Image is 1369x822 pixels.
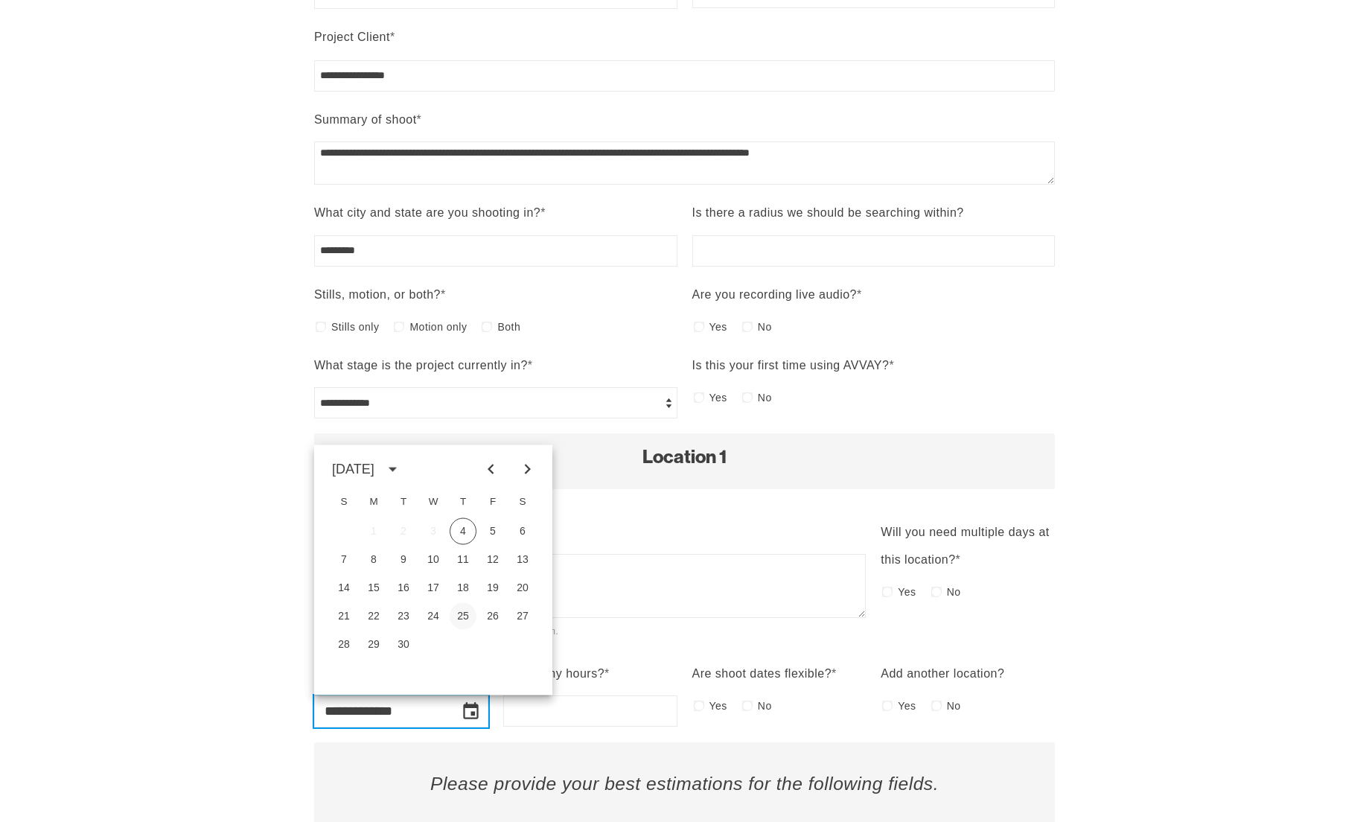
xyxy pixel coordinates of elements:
input: No [742,701,753,711]
button: 23 [390,603,417,630]
span: Yes [709,695,727,716]
span: Are you recording live audio? [692,288,858,301]
span: Stills only [331,316,380,337]
span: No [758,695,772,716]
span: Thursday [450,487,476,517]
span: Yes [709,316,727,337]
input: Yes [694,392,704,403]
span: Will you need multiple days at this location? [881,526,1049,566]
span: Yes [898,695,916,716]
button: 17 [420,575,447,602]
span: Are shoot dates flexible? [692,667,832,680]
button: 22 [360,603,387,630]
span: Motion only [409,316,467,337]
span: Yes [898,582,916,602]
input: Project Client* [314,60,1055,92]
select: What stage is the project currently in?* [314,387,677,418]
button: 20 [509,575,536,602]
span: Stills, motion, or both? [314,288,441,301]
button: 6 [509,518,536,545]
button: 5 [479,518,506,545]
span: Is there a radius we should be searching within? [692,206,964,219]
button: 29 [360,631,387,658]
span: Tuesday [390,487,417,517]
input: Date field for Start Date [314,695,449,727]
input: Is there a radius we should be searching within? [692,235,1056,267]
input: Yes [694,322,704,332]
input: Both [482,322,492,332]
button: 14 [331,575,357,602]
button: 26 [479,603,506,630]
span: No [947,695,961,716]
span: What city and state are you shooting in? [314,206,540,219]
button: 15 [360,575,387,602]
button: 13 [509,547,536,573]
button: 9 [390,547,417,573]
button: 7 [331,547,357,573]
textarea: Summary of shoot* [314,141,1055,185]
button: 21 [331,603,357,630]
h2: Location 1 [329,448,1040,467]
span: Yes [709,387,727,408]
button: 28 [331,631,357,658]
button: 4 [450,518,476,545]
input: Yes [882,587,893,597]
button: 11 [450,547,476,573]
input: No [931,701,942,711]
button: 19 [479,575,506,602]
button: day view is open, switch to month view [379,455,406,482]
span: Project Client [314,31,390,43]
input: No [931,587,942,597]
span: No [947,582,961,602]
input: Yes [882,701,893,711]
span: No [758,316,772,337]
span: Saturday [509,487,536,517]
button: 16 [390,575,417,602]
button: 27 [509,603,536,630]
span: No [758,387,772,408]
textarea: Location Description*If you know your exact shoot times, please include them. [314,554,866,618]
span: Is this your first time using AVVAY? [692,359,890,372]
button: Choose date [455,695,487,727]
input: How many hours?* [503,695,677,727]
span: Both [497,316,520,337]
input: Stills only [316,322,326,332]
button: 10 [420,547,447,573]
input: No [742,322,753,332]
input: What city and state are you shooting in?* [314,235,677,267]
em: Please provide your best estimations for the following fields. [430,774,939,794]
button: 24 [420,603,447,630]
span: Monday [360,487,387,517]
button: 18 [450,575,476,602]
span: What stage is the project currently in? [314,359,528,372]
input: Yes [694,701,704,711]
button: 12 [479,547,506,573]
button: 25 [450,603,476,630]
button: Next month [511,453,543,485]
span: Add another location? [881,667,1004,680]
span: Sunday [331,487,357,517]
div: [DATE] [332,459,374,479]
span: Summary of shoot [314,113,417,126]
span: Friday [479,487,506,517]
button: 30 [390,631,417,658]
span: How many hours? [503,667,604,680]
span: Wednesday [420,487,447,517]
input: Motion only [394,322,404,332]
button: 8 [360,547,387,573]
input: No [742,392,753,403]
